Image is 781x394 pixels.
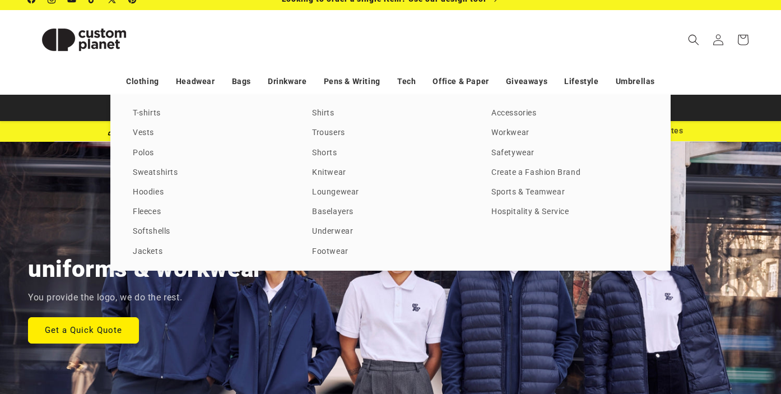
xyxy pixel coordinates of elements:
[491,146,648,161] a: Safetywear
[616,72,655,91] a: Umbrellas
[491,185,648,200] a: Sports & Teamwear
[133,205,290,220] a: Fleeces
[28,15,140,65] img: Custom Planet
[232,72,251,91] a: Bags
[491,106,648,121] a: Accessories
[681,27,706,52] summary: Search
[312,106,469,121] a: Shirts
[24,10,145,69] a: Custom Planet
[133,244,290,259] a: Jackets
[28,290,182,306] p: You provide the logo, we do the rest.
[397,72,416,91] a: Tech
[126,72,159,91] a: Clothing
[28,254,263,284] h2: uniforms & workwear
[312,244,469,259] a: Footwear
[312,205,469,220] a: Baselayers
[564,72,598,91] a: Lifestyle
[133,126,290,141] a: Vests
[324,72,380,91] a: Pens & Writing
[133,106,290,121] a: T-shirts
[176,72,215,91] a: Headwear
[589,273,781,394] iframe: Chat Widget
[133,146,290,161] a: Polos
[491,165,648,180] a: Create a Fashion Brand
[491,126,648,141] a: Workwear
[268,72,306,91] a: Drinkware
[133,224,290,239] a: Softshells
[491,205,648,220] a: Hospitality & Service
[312,185,469,200] a: Loungewear
[133,165,290,180] a: Sweatshirts
[312,146,469,161] a: Shorts
[28,317,139,343] a: Get a Quick Quote
[133,185,290,200] a: Hoodies
[506,72,547,91] a: Giveaways
[312,224,469,239] a: Underwear
[312,165,469,180] a: Knitwear
[312,126,469,141] a: Trousers
[433,72,489,91] a: Office & Paper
